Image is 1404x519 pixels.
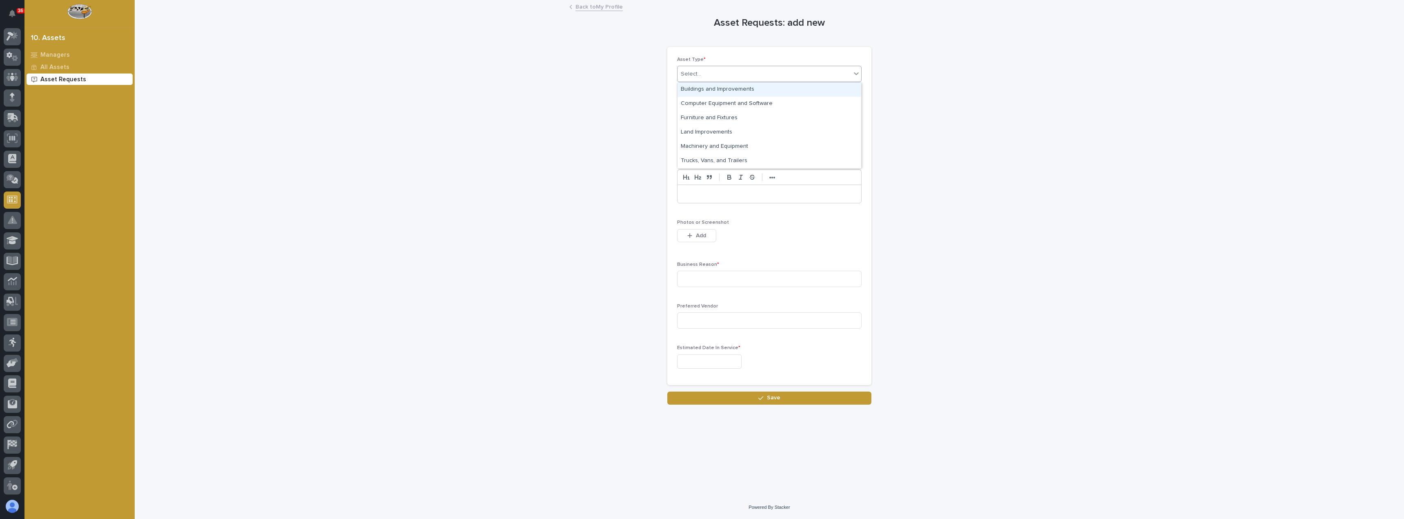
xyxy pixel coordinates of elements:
[24,73,135,85] a: Asset Requests
[767,394,780,401] span: Save
[677,345,740,350] span: Estimated Date In Service
[678,97,861,111] div: Computer Equipment and Software
[40,51,70,59] p: Managers
[681,70,701,78] div: Select...
[10,10,21,23] div: Notifications36
[18,8,23,13] p: 36
[67,4,91,19] img: Workspace Logo
[667,392,871,405] button: Save
[678,82,861,97] div: Buildings and Improvements
[575,2,623,11] a: Back toMy Profile
[4,498,21,515] button: users-avatar
[678,140,861,154] div: Machinery and Equipment
[40,76,86,83] p: Asset Requests
[766,172,778,182] button: •••
[678,125,861,140] div: Land Improvements
[678,111,861,125] div: Furniture and Fixtures
[24,49,135,61] a: Managers
[31,34,65,43] div: 10. Assets
[749,505,790,510] a: Powered By Stacker
[4,5,21,22] button: Notifications
[677,262,719,267] span: Business Reason
[667,17,871,29] h1: Asset Requests: add new
[677,229,716,242] button: Add
[769,174,775,181] strong: •••
[678,154,861,168] div: Trucks, Vans, and Trailers
[677,304,718,309] span: Preferred Vendor
[40,64,69,71] p: All Assets
[696,232,706,239] span: Add
[677,57,706,62] span: Asset Type
[677,220,729,225] span: Photos or Screenshot
[24,61,135,73] a: All Assets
